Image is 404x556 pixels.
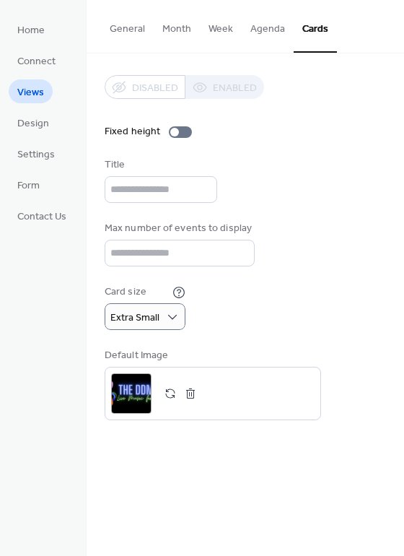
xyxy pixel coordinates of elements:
[17,178,40,194] span: Form
[9,17,53,41] a: Home
[111,373,151,414] div: ;
[9,48,64,72] a: Connect
[9,79,53,103] a: Views
[9,204,75,227] a: Contact Us
[17,209,66,225] span: Contact Us
[17,116,49,131] span: Design
[105,124,160,139] div: Fixed height
[9,110,58,134] a: Design
[105,157,214,173] div: Title
[110,308,159,328] span: Extra Small
[17,23,45,38] span: Home
[105,284,170,300] div: Card size
[105,221,252,236] div: Max number of events to display
[17,85,44,100] span: Views
[9,173,48,196] a: Form
[17,54,56,69] span: Connect
[17,147,55,162] span: Settings
[105,348,318,363] div: Default Image
[9,142,63,165] a: Settings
